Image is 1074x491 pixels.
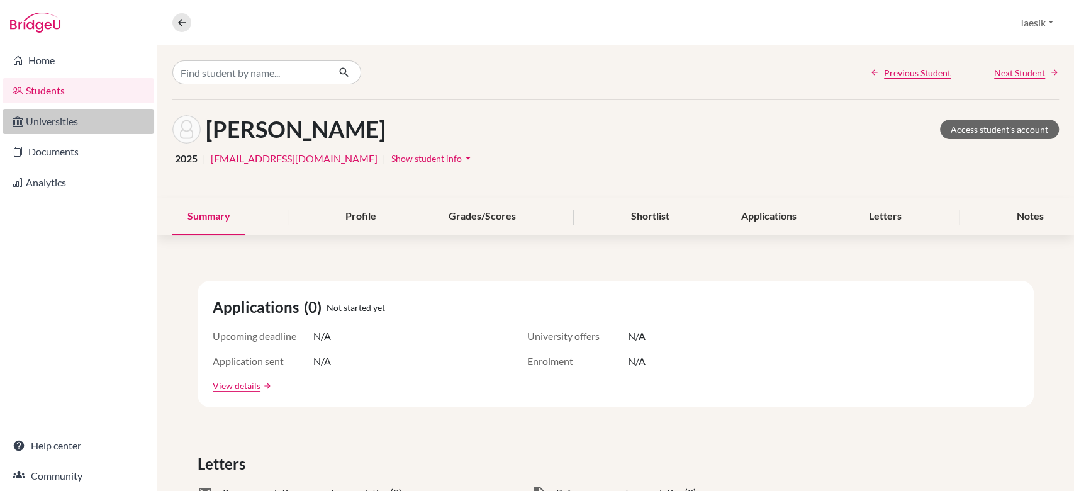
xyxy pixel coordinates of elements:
span: 2025 [175,151,198,166]
div: Applications [726,198,812,235]
span: Upcoming deadline [213,329,313,344]
a: Universities [3,109,154,134]
a: arrow_forward [260,381,272,390]
span: Applications [213,296,304,319]
a: Previous Student [870,66,951,79]
a: Next Student [994,66,1059,79]
span: Application sent [213,354,313,369]
i: arrow_drop_down [462,152,474,164]
div: Notes [1002,198,1059,235]
a: [EMAIL_ADDRESS][DOMAIN_NAME] [211,151,378,166]
span: Not started yet [327,301,385,314]
a: Home [3,48,154,73]
div: Shortlist [615,198,684,235]
h1: [PERSON_NAME] [206,116,386,143]
a: Help center [3,433,154,458]
div: Profile [330,198,391,235]
a: Access student's account [940,120,1059,139]
span: | [203,151,206,166]
div: Summary [172,198,245,235]
a: Documents [3,139,154,164]
a: Students [3,78,154,103]
span: (0) [304,296,327,319]
a: Community [3,463,154,488]
button: Taesik [1014,11,1059,35]
span: N/A [313,329,331,344]
div: Grades/Scores [434,198,531,235]
span: Previous Student [884,66,951,79]
img: EUNSEO SHIN's avatar [172,115,201,144]
a: View details [213,379,260,392]
span: N/A [628,354,646,369]
span: Enrolment [527,354,628,369]
span: Show student info [391,153,462,164]
span: | [383,151,386,166]
span: Letters [198,453,250,475]
span: Next Student [994,66,1045,79]
button: Show student infoarrow_drop_down [391,149,475,168]
div: Letters [854,198,917,235]
span: N/A [313,354,331,369]
span: N/A [628,329,646,344]
input: Find student by name... [172,60,328,84]
span: University offers [527,329,628,344]
a: Analytics [3,170,154,195]
img: Bridge-U [10,13,60,33]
